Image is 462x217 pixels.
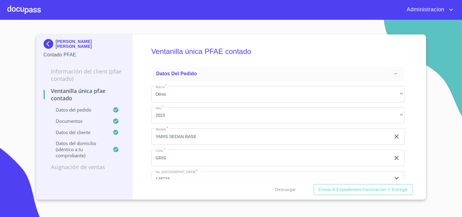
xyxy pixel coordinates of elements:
[393,154,400,162] button: clear input
[402,5,447,15] span: Administracion
[44,107,113,113] p: Datos del pedido
[44,39,56,49] img: Docupass spot blue
[275,186,296,194] span: Descargar
[151,86,404,102] div: Otros
[44,129,113,135] p: Datos del cliente
[44,118,113,124] p: Documentos
[44,68,125,82] p: Información del Client (PFAE contado)
[44,51,125,59] p: Contado PFAE
[151,107,404,124] div: 2023
[151,66,404,81] div: Datos del pedido
[402,5,455,15] button: account of current user
[151,39,404,64] h5: Ventanilla única PFAE contado
[44,39,125,51] div: [PERSON_NAME] [PERSON_NAME]
[319,186,407,194] span: Enviar a Expedientes Facturación y Entrega
[273,184,298,195] button: Descargar
[44,87,125,102] p: Ventanilla única PFAE contado
[56,39,125,49] p: [PERSON_NAME] [PERSON_NAME]
[393,175,400,183] button: clear input
[314,184,412,195] button: Enviar a Expedientes Facturación y Entrega
[393,133,400,140] button: clear input
[44,163,125,171] p: Asignación de Ventas
[156,71,197,76] span: Datos del pedido
[44,140,113,158] p: Datos del domicilio (idéntico a tu comprobante)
